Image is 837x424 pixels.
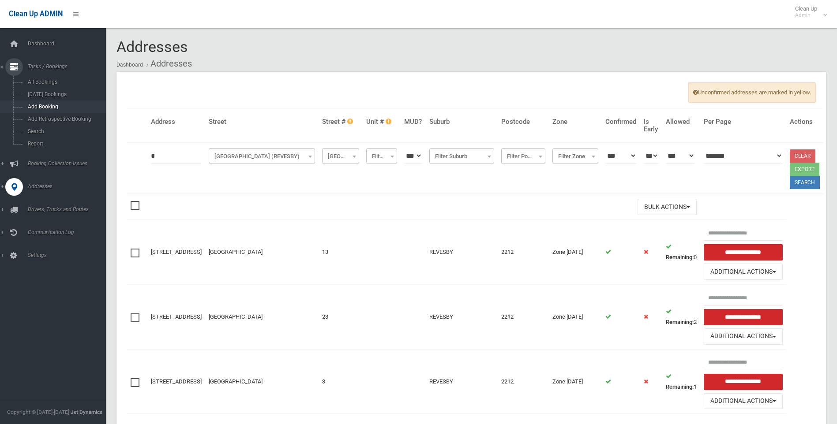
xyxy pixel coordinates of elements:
[662,285,700,350] td: 2
[644,118,659,133] h4: Is Early
[549,285,602,350] td: Zone [DATE]
[7,409,69,415] span: Copyright © [DATE]-[DATE]
[555,150,596,163] span: Filter Zone
[501,148,546,164] span: Filter Postcode
[605,118,636,126] h4: Confirmed
[368,150,395,163] span: Filter Unit #
[151,118,202,126] h4: Address
[666,118,697,126] h4: Allowed
[552,118,598,126] h4: Zone
[498,349,549,414] td: 2212
[688,82,816,103] span: Unconfirmed addresses are marked in yellow.
[429,148,494,164] span: Filter Suburb
[404,118,422,126] h4: MUD?
[549,220,602,285] td: Zone [DATE]
[151,249,202,255] a: [STREET_ADDRESS]
[704,264,783,280] button: Additional Actions
[432,150,492,163] span: Filter Suburb
[704,328,783,345] button: Additional Actions
[25,128,105,134] span: Search
[704,118,783,126] h4: Per Page
[151,313,202,320] a: [STREET_ADDRESS]
[25,206,113,212] span: Drivers, Trucks and Routes
[25,183,113,190] span: Addresses
[503,150,544,163] span: Filter Postcode
[704,393,783,409] button: Additional Actions
[662,220,700,285] td: 0
[322,148,359,164] span: Filter Street #
[366,118,397,126] h4: Unit #
[25,104,105,110] span: Add Booking
[25,229,113,235] span: Communication Log
[319,285,363,350] td: 23
[205,220,319,285] td: [GEOGRAPHIC_DATA]
[426,285,498,350] td: REVESBY
[209,118,315,126] h4: Street
[666,254,694,260] strong: Remaining:
[25,141,105,147] span: Report
[322,118,359,126] h4: Street #
[71,409,102,415] strong: Jet Dynamics
[429,118,494,126] h4: Suburb
[552,148,598,164] span: Filter Zone
[501,118,546,126] h4: Postcode
[666,383,694,390] strong: Remaining:
[25,63,113,70] span: Tasks / Bookings
[549,349,602,414] td: Zone [DATE]
[9,10,63,18] span: Clean Up ADMIN
[25,91,105,97] span: [DATE] Bookings
[638,199,697,215] button: Bulk Actions
[498,285,549,350] td: 2212
[25,160,113,167] span: Booking Collection Issues
[25,41,113,47] span: Dashboard
[498,220,549,285] td: 2212
[319,220,363,285] td: 13
[211,150,313,163] span: Wilberforce Road (REVESBY)
[324,150,357,163] span: Filter Street #
[205,285,319,350] td: [GEOGRAPHIC_DATA]
[25,79,105,85] span: All Bookings
[666,319,694,325] strong: Remaining:
[366,148,397,164] span: Filter Unit #
[790,176,820,189] button: Search
[791,5,826,19] span: Clean Up
[319,349,363,414] td: 3
[205,349,319,414] td: [GEOGRAPHIC_DATA]
[144,56,192,72] li: Addresses
[151,378,202,385] a: [STREET_ADDRESS]
[25,116,105,122] span: Add Retrospective Booking
[790,163,819,176] button: Export
[795,12,817,19] small: Admin
[426,349,498,414] td: REVESBY
[426,220,498,285] td: REVESBY
[116,62,143,68] a: Dashboard
[116,38,188,56] span: Addresses
[790,149,815,163] a: Clear
[790,118,820,126] h4: Actions
[25,252,113,258] span: Settings
[662,349,700,414] td: 1
[209,148,315,164] span: Wilberforce Road (REVESBY)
